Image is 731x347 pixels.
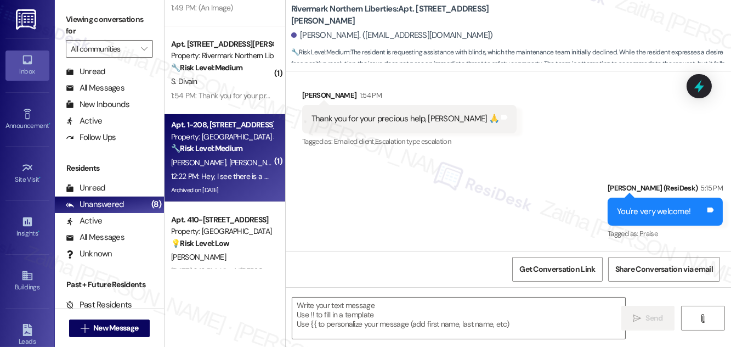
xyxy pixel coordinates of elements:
[291,47,731,82] span: : The resident is requesting assistance with blinds, which the maintenance team initially decline...
[171,131,273,143] div: Property: [GEOGRAPHIC_DATA] at [GEOGRAPHIC_DATA]
[615,264,713,275] span: Share Conversation via email
[141,44,147,53] i: 
[171,76,197,86] span: S. Divain
[5,51,49,80] a: Inbox
[229,158,284,167] span: [PERSON_NAME]
[66,11,153,40] label: Viewing conversations for
[171,238,229,248] strong: 💡 Risk Level: Low
[171,226,273,237] div: Property: [GEOGRAPHIC_DATA]
[49,120,50,128] span: •
[171,143,242,153] strong: 🔧 Risk Level: Medium
[66,66,105,77] div: Unread
[66,115,103,127] div: Active
[5,212,49,242] a: Insights •
[617,206,690,217] div: You're very welcome!
[608,226,723,242] div: Tagged as:
[357,89,382,101] div: 1:54 PM
[171,63,242,72] strong: 🔧 Risk Level: Medium
[512,257,602,282] button: Get Conversation Link
[66,132,116,143] div: Follow Ups
[171,158,229,167] span: [PERSON_NAME]
[170,183,274,197] div: Archived on [DATE]
[5,159,49,188] a: Site Visit •
[93,322,138,334] span: New Message
[698,182,723,194] div: 5:15 PM
[699,314,707,323] i: 
[66,99,129,110] div: New Inbounds
[621,306,675,331] button: Send
[39,174,41,182] span: •
[66,182,105,194] div: Unread
[171,91,360,100] div: 1:54 PM: Thank you for your precious help, [PERSON_NAME]
[66,232,124,243] div: All Messages
[55,163,164,174] div: Residents
[311,113,499,125] div: Thank you for your precious help, [PERSON_NAME] 🙏
[646,312,663,324] span: Send
[66,82,124,94] div: All Messages
[171,50,273,61] div: Property: Rivermark Northern Liberties
[633,314,641,323] i: 
[16,9,38,30] img: ResiDesk Logo
[291,30,493,41] div: [PERSON_NAME]. ([EMAIL_ADDRESS][DOMAIN_NAME])
[375,137,451,146] span: Escalation type escalation
[66,248,112,260] div: Unknown
[55,279,164,290] div: Past + Future Residents
[38,228,39,236] span: •
[639,229,658,238] span: Praise
[66,299,132,311] div: Past Residents
[291,3,511,27] b: Rivermark Northern Liberties: Apt. [STREET_ADDRESS][PERSON_NAME]
[69,320,150,337] button: New Message
[608,182,723,198] div: [PERSON_NAME] (ResiDesk)
[171,214,273,226] div: Apt. 410-[STREET_ADDRESS]
[66,199,124,210] div: Unanswered
[608,257,720,282] button: Share Conversation via email
[171,252,226,262] span: [PERSON_NAME]
[71,40,135,58] input: All communities
[171,38,273,50] div: Apt. [STREET_ADDRESS][PERSON_NAME]
[302,133,517,149] div: Tagged as:
[149,196,164,213] div: (8)
[334,137,375,146] span: Emailed client ,
[81,324,89,333] i: 
[291,48,349,57] strong: 🔧 Risk Level: Medium
[302,89,517,105] div: [PERSON_NAME]
[171,119,273,131] div: Apt. 1-208, [STREET_ADDRESS]
[66,215,103,227] div: Active
[171,3,233,13] div: 1:49 PM: (An Image)
[519,264,595,275] span: Get Conversation Link
[5,266,49,296] a: Buildings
